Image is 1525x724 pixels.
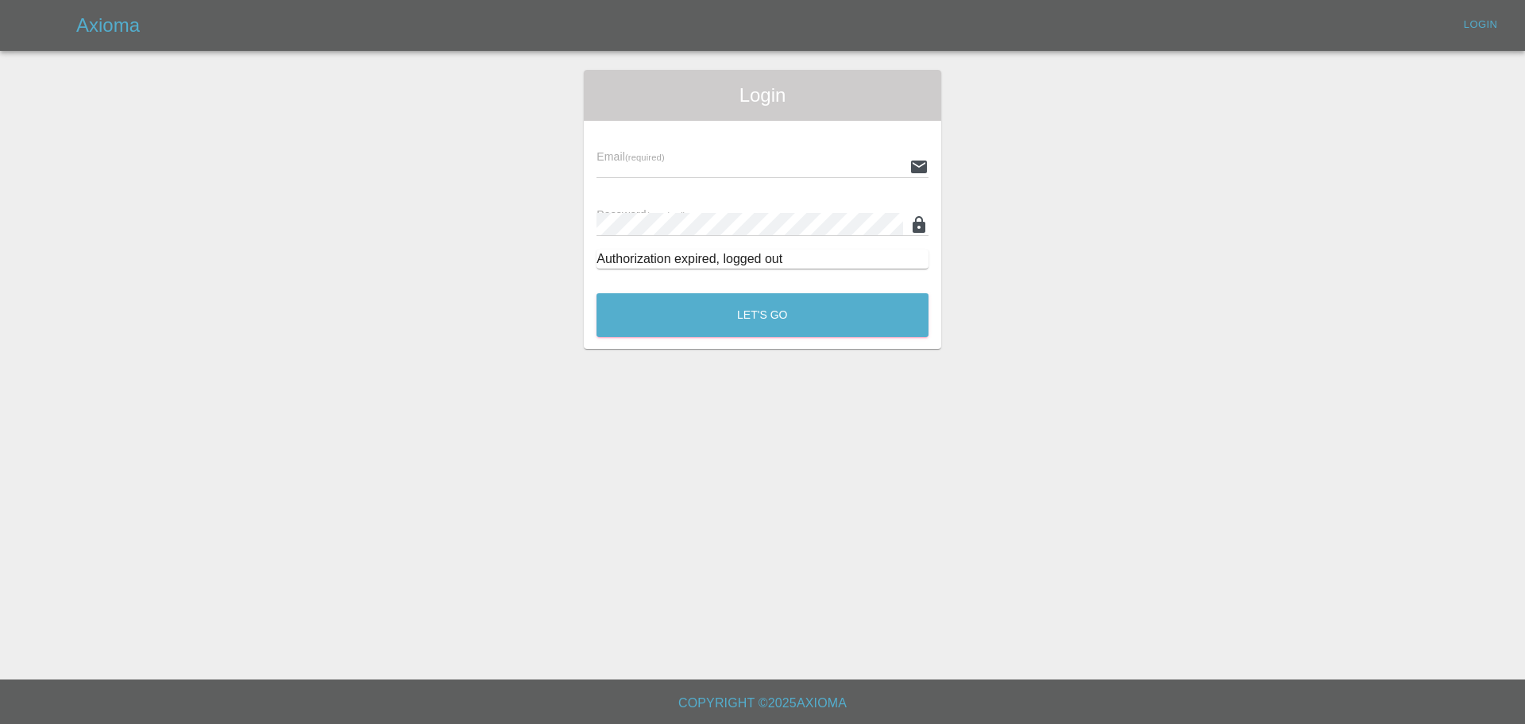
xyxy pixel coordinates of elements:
[647,211,686,220] small: (required)
[596,293,929,337] button: Let's Go
[596,150,664,163] span: Email
[596,208,685,221] span: Password
[596,250,929,269] div: Authorization expired, logged out
[13,692,1512,714] h6: Copyright © 2025 Axioma
[625,153,665,162] small: (required)
[596,83,929,108] span: Login
[1455,13,1506,37] a: Login
[76,13,140,38] h5: Axioma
